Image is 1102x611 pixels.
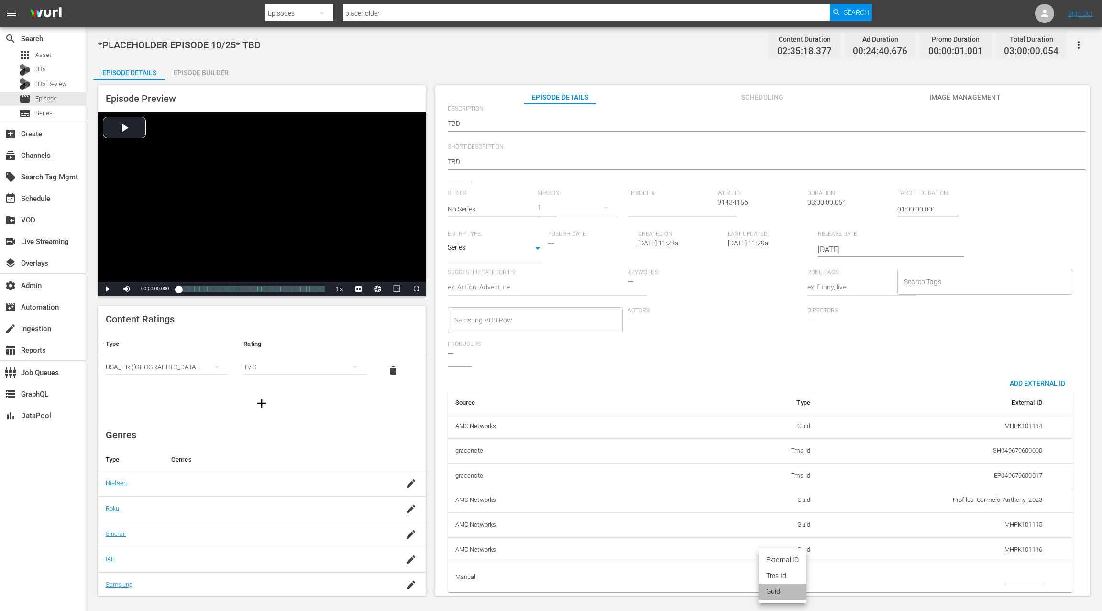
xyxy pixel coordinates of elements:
span: Search [844,4,869,21]
li: Guid [759,584,806,600]
a: Sign Out [1068,10,1093,17]
li: Tms Id [759,568,806,584]
img: ans4CAIJ8jUAAAAAAAAAAAAAAAAAAAAAAAAgQb4GAAAAAAAAAAAAAAAAAAAAAAAAJMjXAAAAAAAAAAAAAAAAAAAAAAAAgAT5G... [23,2,69,25]
li: External ID [759,552,806,568]
span: menu [6,8,17,19]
